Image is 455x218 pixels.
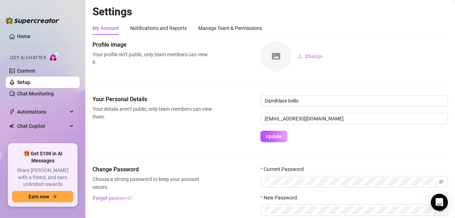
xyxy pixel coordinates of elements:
[439,179,444,184] span: eye-invisible
[130,24,187,32] div: Notifications and Reports
[93,195,133,201] span: Forgot password?
[92,105,212,121] span: Your details aren’t public, only team members can view them.
[49,52,60,62] img: AI Chatter
[17,91,54,97] a: Chat Monitoring
[10,54,46,61] span: Izzy AI Chatter
[9,109,15,115] span: thunderbolt
[92,192,133,204] button: Forgot password?
[260,131,287,142] button: Update
[198,24,262,32] div: Manage Team & Permissions
[265,206,437,214] input: New Password
[297,54,302,59] span: upload
[265,178,437,186] input: Current Password
[260,194,302,202] label: New Password
[92,175,212,191] span: Choose a strong password to keep your account secure.
[52,194,57,199] span: arrow-right
[28,194,49,199] span: Earn now
[12,191,73,202] button: Earn nowarrow-right
[260,95,448,107] input: Enter name
[260,113,448,124] input: Enter new email
[17,68,35,74] a: Content
[266,134,282,139] span: Update
[17,120,68,132] span: Chat Copilot
[17,106,68,118] span: Automations
[260,165,308,173] label: Current Password
[12,150,73,164] span: 🎁 Get $100 in AI Messages
[12,167,73,188] span: Share [PERSON_NAME] with a friend, and earn unlimited rewards
[92,41,212,49] span: Profile image
[92,51,212,66] span: Your profile isn’t public, only team members can view it.
[92,165,212,174] span: Change Password
[431,194,448,211] div: Open Intercom Messenger
[92,24,119,32] div: My Account
[92,5,448,19] h2: Settings
[92,95,212,104] span: Your Personal Details
[292,51,328,62] button: Change
[261,41,291,72] img: square-placeholder.png
[305,53,323,59] span: Change
[9,124,14,129] img: Chat Copilot
[17,79,30,85] a: Setup
[17,33,31,39] a: Home
[6,17,59,24] img: logo-BBDzfeDw.svg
